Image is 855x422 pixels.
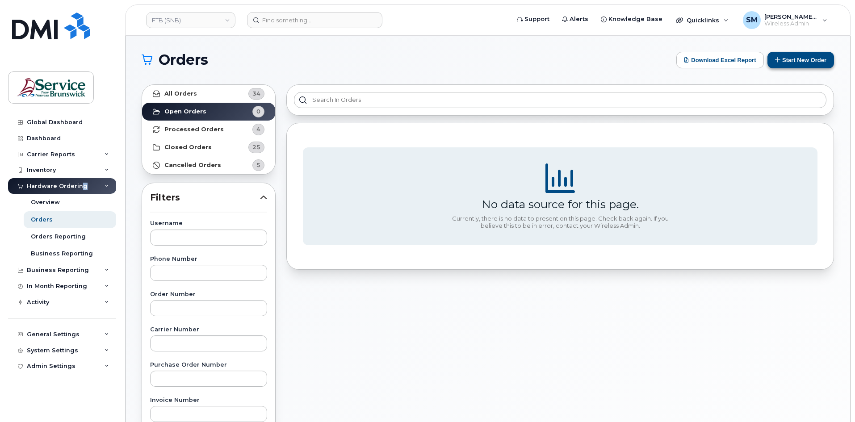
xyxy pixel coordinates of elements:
[164,144,212,151] strong: Closed Orders
[256,161,260,169] span: 5
[164,126,224,133] strong: Processed Orders
[482,197,639,211] div: No data source for this page.
[142,156,275,174] a: Cancelled Orders5
[150,221,267,226] label: Username
[142,138,275,156] a: Closed Orders25
[676,52,764,68] button: Download Excel Report
[252,143,260,151] span: 25
[150,292,267,297] label: Order Number
[142,85,275,103] a: All Orders34
[256,125,260,134] span: 4
[294,92,826,108] input: Search in orders
[448,215,672,229] div: Currently, there is no data to present on this page. Check back again. If you believe this to be ...
[159,53,208,67] span: Orders
[150,191,260,204] span: Filters
[142,121,275,138] a: Processed Orders4
[150,397,267,403] label: Invoice Number
[767,52,834,68] button: Start New Order
[164,108,206,115] strong: Open Orders
[252,89,260,98] span: 34
[150,327,267,333] label: Carrier Number
[150,362,267,368] label: Purchase Order Number
[164,90,197,97] strong: All Orders
[150,256,267,262] label: Phone Number
[142,103,275,121] a: Open Orders0
[164,162,221,169] strong: Cancelled Orders
[256,107,260,116] span: 0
